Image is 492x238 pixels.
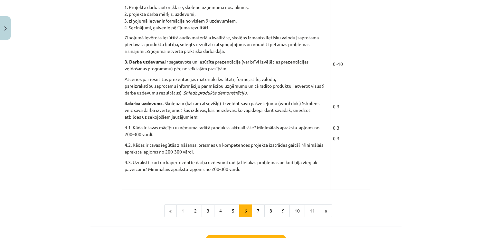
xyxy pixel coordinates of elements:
[4,26,7,31] img: icon-close-lesson-0947bae3869378f0d4975bcd49f059093ad1ed9edebbc8119c70593378902aed.svg
[125,124,327,138] p: 4.1. Kāda ir tavas mācību uzņēmuma radītā produkta aktualitāte? Minimālais apraksta apjoms no 200...
[333,124,368,131] p: 0-3
[129,24,327,31] li: Secinājumi, galvenie pētījuma rezultāti.
[176,204,189,217] button: 1
[252,204,265,217] button: 7
[333,103,368,110] p: 0-3
[227,204,240,217] button: 5
[264,204,277,217] button: 8
[125,59,165,64] strong: 3. Darba uzdevums.
[289,204,305,217] button: 10
[305,204,320,217] button: 11
[320,204,332,217] button: »
[125,76,327,96] p: Atceries par iesūtītās prezentācijas materiālu kvalitāti, formu, stilu, valodu, pareizrakstību,sa...
[129,4,327,11] li: Projekta darba autori,klase, skolēnu uzņēmuma nosaukums,
[125,142,327,155] p: 4.2. Kādas ir tavas iegūtās zināšanas, prasmes un kompetences projekta izstrādes gaitā? Minimālai...
[189,204,202,217] button: 2
[333,135,368,142] p: 0-3
[125,100,327,120] p: . Skolēnam (katram atsevišķi) izveidot savu pašvētējumu (word dok.) Sskolēns veic sava darba izvē...
[125,58,327,72] p: Ir sagatavota un iesūtīta prezentācija (var brīvi izvēlēties prezentācijas veidošanas programmu) ...
[214,204,227,217] button: 4
[164,204,177,217] button: «
[333,61,368,67] p: 0 -10
[202,204,214,217] button: 3
[184,90,248,95] i: Sniedz produkta demonstrāciju.
[129,11,327,17] li: projekta darba mērķis, uzdevumi,
[125,34,327,55] p: Ziņojumā ievērota iesūtītā audio materiāla kvalitāte, skolēns izmanto lietišķu valodu jsaprotama ...
[129,17,327,24] li: ziņojumā ietver informācija no visiem 9 uzdevumiem,
[125,100,163,106] strong: 4.darba uzdevums
[90,204,402,217] nav: Page navigation example
[125,159,327,173] p: 4.3. Uzraksti kuri un kāpēc uzdotie darba uzdevumi radīja lielākas problēmas un kuri bija vieglāk...
[239,204,252,217] button: 6
[277,204,290,217] button: 9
